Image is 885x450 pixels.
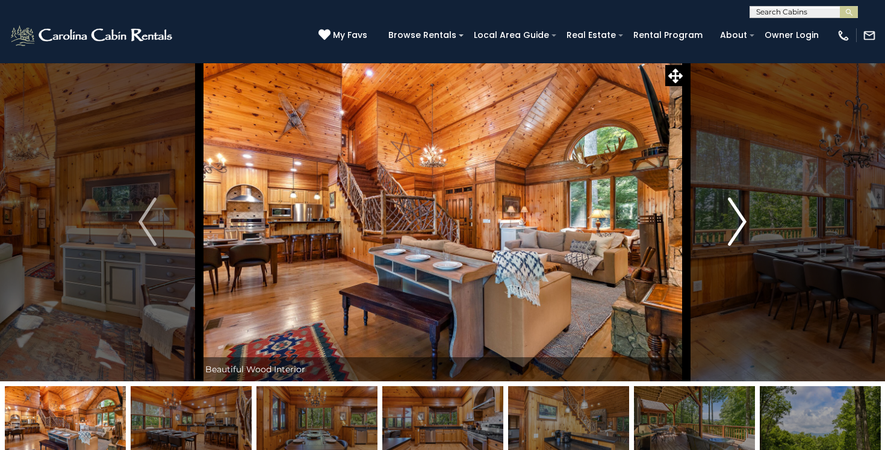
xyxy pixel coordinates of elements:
img: arrow [728,198,747,246]
a: About [714,26,753,45]
img: White-1-2.png [9,23,176,48]
a: My Favs [318,29,370,42]
a: Browse Rentals [382,26,462,45]
button: Next [686,62,789,381]
a: Rental Program [627,26,709,45]
span: My Favs [333,29,367,42]
a: Owner Login [759,26,825,45]
button: Previous [96,62,199,381]
img: arrow [138,198,157,246]
a: Real Estate [560,26,622,45]
a: Local Area Guide [468,26,555,45]
img: phone-regular-white.png [837,29,850,42]
img: mail-regular-white.png [863,29,876,42]
div: Beautiful Wood Interior [199,357,686,381]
